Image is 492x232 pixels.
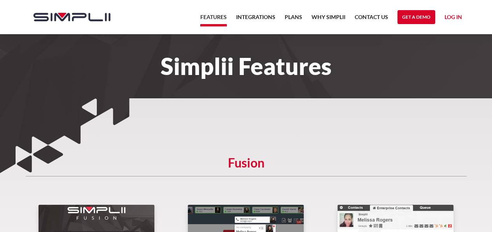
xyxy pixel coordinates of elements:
[26,58,467,75] h1: Simplii Features
[312,12,345,26] a: Why Simplii
[33,13,110,21] img: Simplii
[445,12,462,24] a: Log in
[236,12,275,26] a: Integrations
[200,12,227,26] a: Features
[26,159,467,176] h5: Fusion
[397,10,435,24] a: Get a Demo
[285,12,302,26] a: Plans
[355,12,388,26] a: Contact US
